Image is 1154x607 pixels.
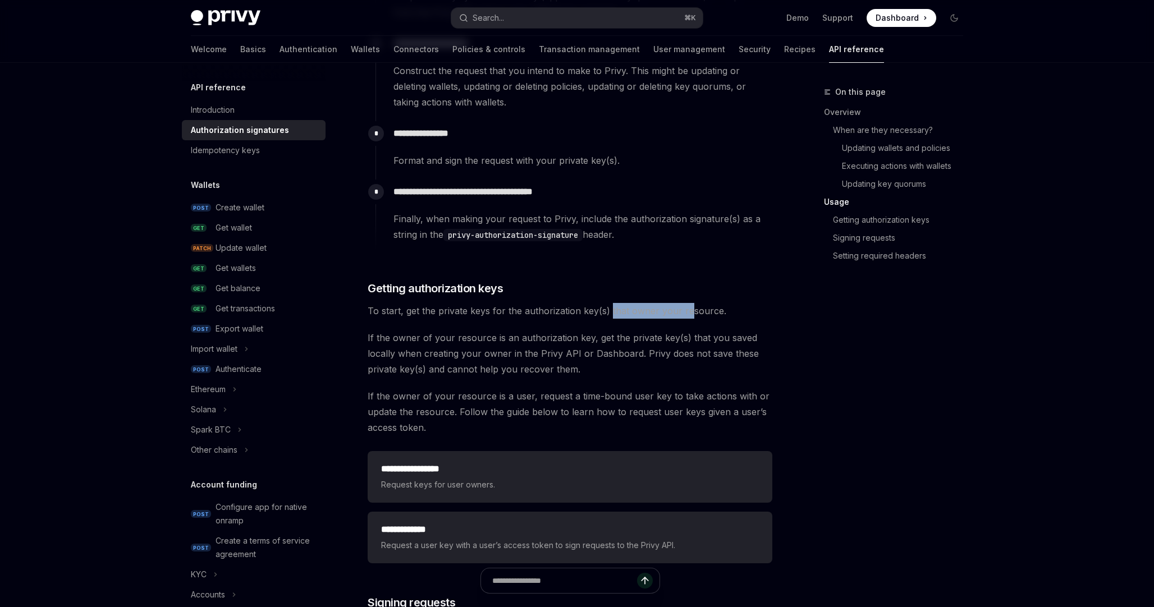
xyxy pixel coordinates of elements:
a: Executing actions with wallets [824,157,972,175]
span: POST [191,544,211,552]
div: Authorization signatures [191,123,289,137]
a: Security [739,36,771,63]
div: Spark BTC [191,423,231,436]
span: POST [191,325,211,333]
a: Policies & controls [452,36,525,63]
button: Toggle Import wallet section [182,339,326,359]
div: Accounts [191,588,225,601]
div: Idempotency keys [191,144,260,157]
a: Demo [786,12,809,24]
button: Toggle dark mode [945,9,963,27]
span: GET [191,284,207,293]
button: Toggle Ethereum section [182,379,326,399]
a: Wallets [351,36,380,63]
div: Get wallets [216,261,256,275]
span: POST [191,365,211,374]
a: Idempotency keys [182,140,326,160]
span: Getting authorization keys [368,280,503,296]
a: Setting required headers [824,247,972,265]
div: Get transactions [216,302,275,315]
a: Authorization signatures [182,120,326,140]
a: Usage [824,193,972,211]
a: Dashboard [867,9,936,27]
h5: API reference [191,81,246,94]
div: Get balance [216,282,260,295]
a: When are they necessary? [824,121,972,139]
a: POSTAuthenticate [182,359,326,379]
span: Construct the request that you intend to make to Privy. This might be updating or deleting wallet... [393,63,772,110]
a: GETGet balance [182,278,326,298]
a: **** **** ***Request a user key with a user’s access token to sign requests to the Privy API. [368,512,772,563]
span: To start, get the private keys for the authorization key(s) that owner your resource. [368,303,772,319]
a: User management [653,36,725,63]
a: POSTCreate wallet [182,197,326,218]
a: Introduction [182,100,326,120]
div: Import wallet [191,342,237,356]
span: POST [191,510,211,518]
div: Get wallet [216,221,252,234]
a: Signing requests [824,229,972,247]
a: Recipes [784,36,816,63]
button: Toggle Accounts section [182,585,326,605]
a: Authentication [280,36,337,63]
a: API reference [829,36,884,63]
button: Send message [637,573,653,588]
span: ⌘ K [684,13,696,22]
span: Request keys for user owners. [381,478,759,491]
input: Ask a question... [492,568,637,593]
button: Toggle Solana section [182,399,326,420]
a: Updating wallets and policies [824,139,972,157]
span: GET [191,264,207,273]
img: dark logo [191,10,260,26]
span: POST [191,204,211,212]
div: Authenticate [216,362,262,376]
div: Search... [473,11,504,25]
a: Welcome [191,36,227,63]
h5: Account funding [191,478,257,491]
a: Transaction management [539,36,640,63]
a: GETGet wallets [182,258,326,278]
div: Other chains [191,443,237,457]
div: KYC [191,568,207,581]
span: GET [191,305,207,313]
button: Toggle KYC section [182,564,326,585]
a: POSTCreate a terms of service agreement [182,531,326,564]
span: On this page [835,85,886,99]
a: Getting authorization keys [824,211,972,229]
div: Format and sign the request with your private key(s). [393,153,772,168]
div: Configure app for native onramp [216,500,319,527]
span: Dashboard [876,12,919,24]
a: GETGet wallet [182,218,326,238]
a: Support [822,12,853,24]
button: Toggle Spark BTC section [182,420,326,440]
div: Create a terms of service agreement [216,534,319,561]
a: PATCHUpdate wallet [182,238,326,258]
span: If the owner of your resource is an authorization key, get the private key(s) that you saved loca... [368,330,772,377]
span: Request a user key with a user’s access token to sign requests to the Privy API. [381,539,759,552]
a: Basics [240,36,266,63]
span: If the owner of your resource is a user, request a time-bound user key to take actions with or up... [368,388,772,435]
div: Solana [191,403,216,416]
div: Introduction [191,103,235,117]
a: Updating key quorums [824,175,972,193]
div: Export wallet [216,322,263,335]
code: privy-authorization-signature [443,229,583,241]
span: Finally, when making your request to Privy, include the authorization signature(s) as a string in... [393,211,772,242]
a: POSTExport wallet [182,319,326,339]
h5: Wallets [191,178,220,192]
div: Ethereum [191,383,226,396]
button: Open search [451,8,703,28]
span: GET [191,224,207,232]
a: POSTConfigure app for native onramp [182,497,326,531]
div: Create wallet [216,201,264,214]
a: Connectors [393,36,439,63]
div: Update wallet [216,241,267,255]
span: PATCH [191,244,213,252]
button: Toggle Other chains section [182,440,326,460]
a: GETGet transactions [182,298,326,319]
a: Overview [824,103,972,121]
